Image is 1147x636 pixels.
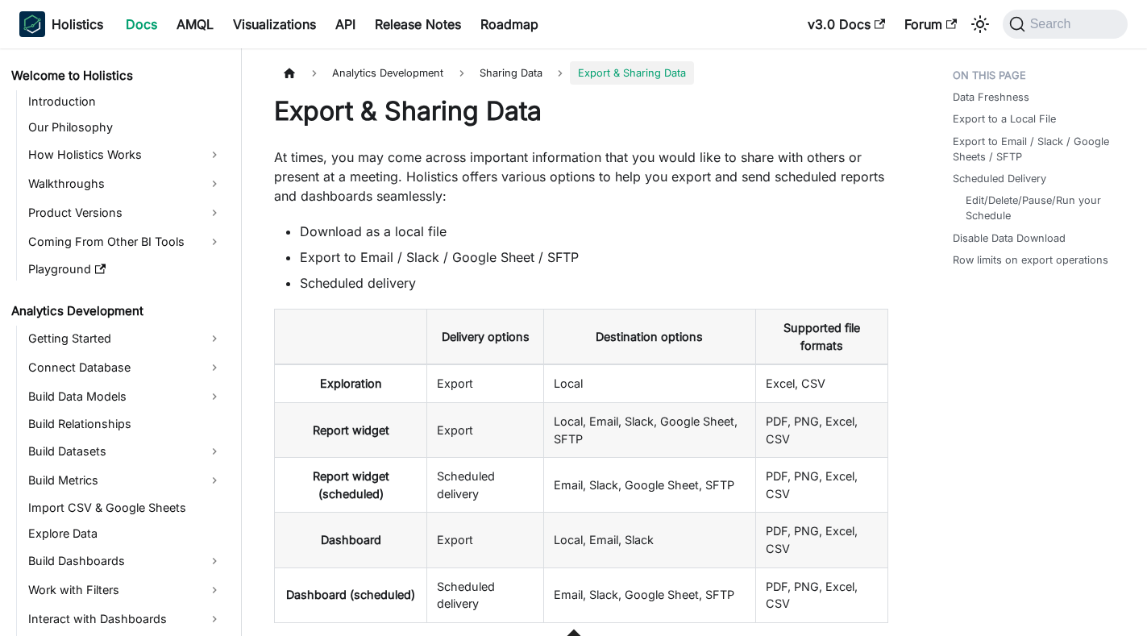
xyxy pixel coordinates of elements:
th: Report widget (scheduled) [275,458,427,513]
a: Release Notes [365,11,471,37]
a: Our Philosophy [23,116,227,139]
a: v3.0 Docs [798,11,895,37]
td: Export [427,364,543,402]
a: Connect Database [23,355,227,380]
a: Row limits on export operations [953,252,1108,268]
a: Interact with Dashboards [23,606,227,632]
td: Local, Email, Slack [543,513,755,567]
span: Search [1025,17,1081,31]
span: Analytics Development [324,61,451,85]
a: Build Datasets [23,439,227,464]
span: Sharing Data [472,61,551,85]
td: Scheduled delivery [427,458,543,513]
a: Build Metrics [23,468,227,493]
a: Edit/Delete/Pause/Run your Schedule [966,193,1115,223]
button: Switch between dark and light mode (currently system mode) [967,11,993,37]
a: Coming From Other BI Tools [23,229,227,255]
li: Download as a local file [300,222,888,241]
a: Docs [116,11,167,37]
a: Build Data Models [23,384,227,409]
button: Search (Command+K) [1003,10,1128,39]
td: Email, Slack, Google Sheet, SFTP [543,458,755,513]
a: API [326,11,365,37]
th: Dashboard [275,513,427,567]
td: PDF, PNG, Excel, CSV [755,513,887,567]
nav: Breadcrumbs [274,61,888,85]
h1: Export & Sharing Data [274,95,888,127]
a: Getting Started [23,326,227,351]
td: Export [427,403,543,458]
img: Holistics [19,11,45,37]
a: Build Relationships [23,413,227,435]
td: Excel, CSV [755,364,887,402]
a: How Holistics Works [23,142,227,168]
a: Introduction [23,90,227,113]
a: Build Dashboards [23,548,227,574]
a: Import CSV & Google Sheets [23,497,227,519]
span: Export & Sharing Data [570,61,694,85]
th: Report widget [275,403,427,458]
a: Data Freshness [953,89,1029,105]
a: Disable Data Download [953,231,1066,246]
td: Export [427,513,543,567]
a: Home page [274,61,305,85]
td: Local [543,364,755,402]
a: Export to a Local File [953,111,1056,127]
a: Scheduled Delivery [953,171,1046,186]
b: Holistics [52,15,103,34]
th: Delivery options [427,310,543,365]
a: Roadmap [471,11,548,37]
a: Export to Email / Slack / Google Sheets / SFTP [953,134,1121,164]
th: Exploration [275,364,427,402]
td: PDF, PNG, Excel, CSV [755,567,887,622]
a: Analytics Development [6,300,227,322]
a: AMQL [167,11,223,37]
a: Product Versions [23,200,227,226]
th: Supported file formats [755,310,887,365]
td: PDF, PNG, Excel, CSV [755,403,887,458]
p: At times, you may come across important information that you would like to share with others or p... [274,148,888,206]
td: Email, Slack, Google Sheet, SFTP [543,567,755,622]
td: Local, Email, Slack, Google Sheet, SFTP [543,403,755,458]
a: Forum [895,11,966,37]
td: PDF, PNG, Excel, CSV [755,458,887,513]
a: Playground [23,258,227,281]
a: Explore Data [23,522,227,545]
a: Visualizations [223,11,326,37]
li: Scheduled delivery [300,273,888,293]
a: Work with Filters [23,577,227,603]
a: Walkthroughs [23,171,227,197]
th: Dashboard (scheduled) [275,567,427,622]
th: Destination options [543,310,755,365]
li: Export to Email / Slack / Google Sheet / SFTP [300,247,888,267]
a: Welcome to Holistics [6,64,227,87]
a: HolisticsHolisticsHolistics [19,11,103,37]
td: Scheduled delivery [427,567,543,622]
